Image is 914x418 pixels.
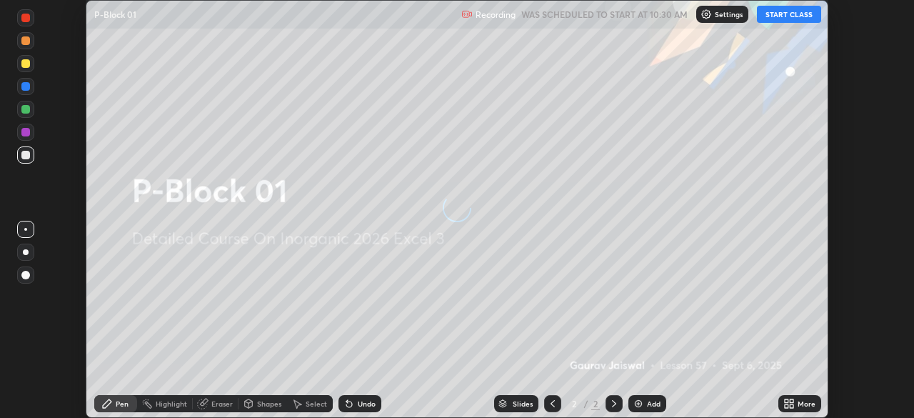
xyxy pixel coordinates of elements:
div: 2 [591,397,600,410]
div: Slides [513,400,533,407]
p: P-Block 01 [94,9,136,20]
div: Undo [358,400,376,407]
div: Add [647,400,661,407]
div: 2 [567,399,581,408]
p: Settings [715,11,743,18]
div: Select [306,400,327,407]
div: Pen [116,400,129,407]
div: Eraser [211,400,233,407]
div: / [584,399,588,408]
h5: WAS SCHEDULED TO START AT 10:30 AM [521,8,688,21]
p: Recording [476,9,516,20]
img: add-slide-button [633,398,644,409]
div: Highlight [156,400,187,407]
div: More [798,400,815,407]
img: recording.375f2c34.svg [461,9,473,20]
button: START CLASS [757,6,821,23]
div: Shapes [257,400,281,407]
img: class-settings-icons [700,9,712,20]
